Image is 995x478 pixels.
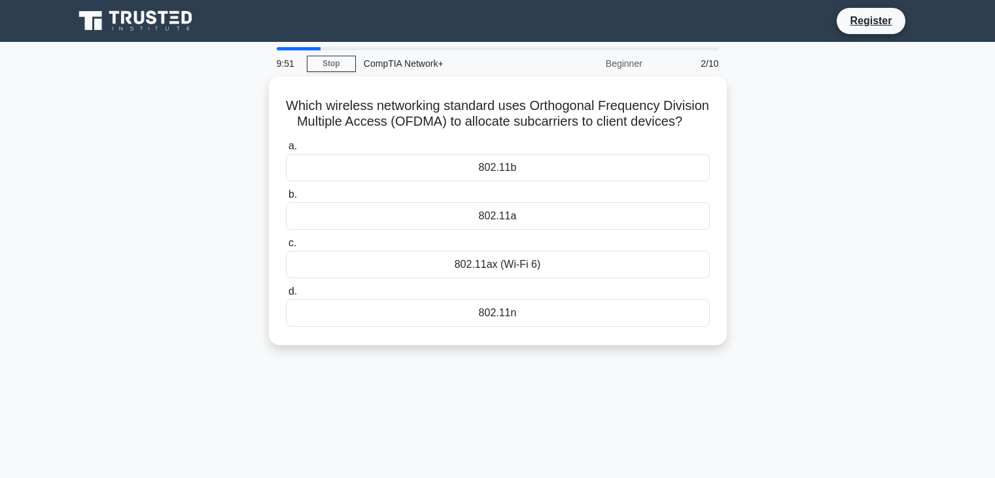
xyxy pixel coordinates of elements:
[286,154,710,181] div: 802.11b
[285,98,711,130] h5: Which wireless networking standard uses Orthogonal Frequency Division Multiple Access (OFDMA) to ...
[269,50,307,77] div: 9:51
[288,140,297,151] span: a.
[286,251,710,278] div: 802.11ax (Wi-Fi 6)
[288,285,297,297] span: d.
[286,299,710,327] div: 802.11n
[288,189,297,200] span: b.
[842,12,899,29] a: Register
[286,202,710,230] div: 802.11a
[307,56,356,72] a: Stop
[536,50,650,77] div: Beginner
[356,50,536,77] div: CompTIA Network+
[650,50,727,77] div: 2/10
[288,237,296,248] span: c.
